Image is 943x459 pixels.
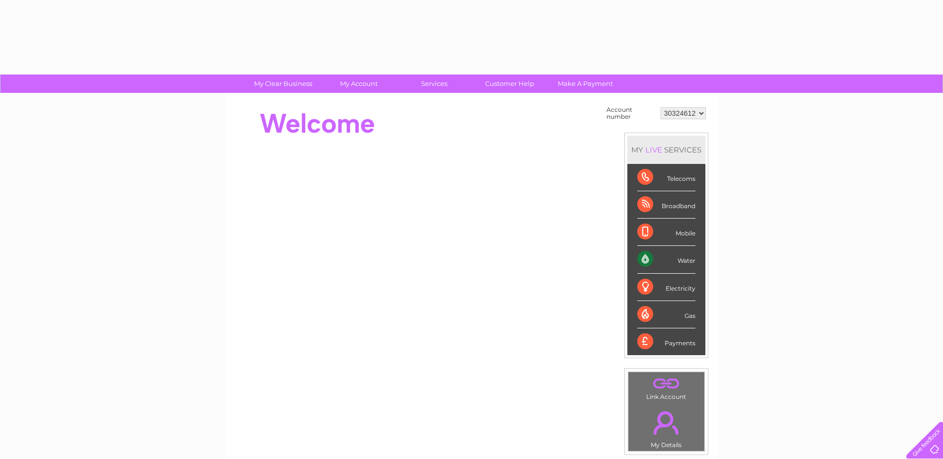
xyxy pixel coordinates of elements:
div: Telecoms [637,164,695,191]
div: Mobile [637,219,695,246]
div: Electricity [637,274,695,301]
a: Make A Payment [544,75,626,93]
a: . [631,375,702,392]
div: Water [637,246,695,273]
a: My Clear Business [242,75,324,93]
div: Broadband [637,191,695,219]
div: MY SERVICES [627,136,705,164]
td: My Details [628,403,705,452]
a: My Account [318,75,400,93]
div: Gas [637,301,695,328]
div: LIVE [643,145,664,154]
td: Account number [604,104,658,123]
td: Link Account [628,372,705,403]
a: Customer Help [469,75,551,93]
a: . [631,405,702,440]
div: Payments [637,328,695,355]
a: Services [393,75,475,93]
